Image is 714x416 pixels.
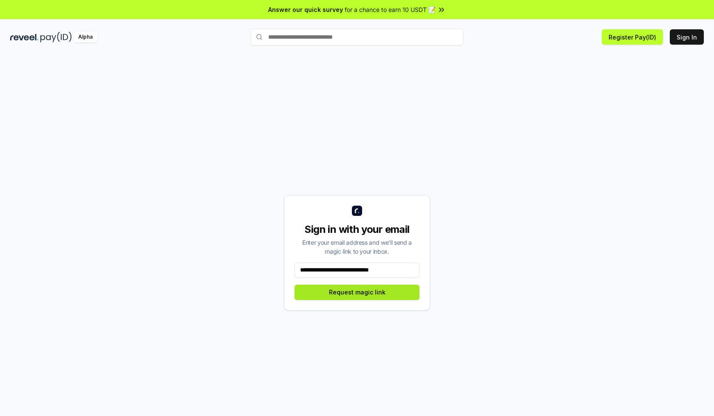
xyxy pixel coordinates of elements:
div: Sign in with your email [295,223,419,236]
div: Enter your email address and we’ll send a magic link to your inbox. [295,238,419,256]
div: Alpha [74,32,97,42]
img: logo_small [352,206,362,216]
span: Answer our quick survey [268,5,343,14]
img: pay_id [40,32,72,42]
img: reveel_dark [10,32,39,42]
button: Request magic link [295,285,419,300]
button: Sign In [670,29,704,45]
span: for a chance to earn 10 USDT 📝 [345,5,436,14]
button: Register Pay(ID) [602,29,663,45]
